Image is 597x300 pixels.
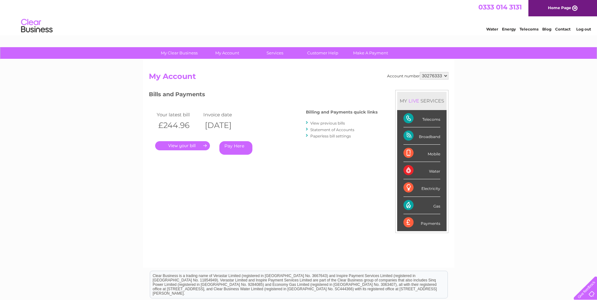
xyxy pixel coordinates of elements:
[310,134,351,138] a: Paperless bill settings
[202,110,249,119] td: Invoice date
[249,47,301,59] a: Services
[21,16,53,36] img: logo.png
[345,47,397,59] a: Make A Payment
[478,3,522,11] a: 0333 014 3131
[310,127,354,132] a: Statement of Accounts
[150,3,448,31] div: Clear Business is a trading name of Verastar Limited (registered in [GEOGRAPHIC_DATA] No. 3667643...
[387,72,448,80] div: Account number
[486,27,498,31] a: Water
[306,110,378,114] h4: Billing and Payments quick links
[397,92,447,110] div: MY SERVICES
[403,214,440,231] div: Payments
[542,27,551,31] a: Blog
[576,27,591,31] a: Log out
[201,47,253,59] a: My Account
[403,179,440,197] div: Electricity
[149,90,378,101] h3: Bills and Payments
[155,141,210,150] a: .
[403,127,440,145] div: Broadband
[555,27,571,31] a: Contact
[149,72,448,84] h2: My Account
[403,145,440,162] div: Mobile
[219,141,252,155] a: Pay Here
[403,197,440,214] div: Gas
[155,110,202,119] td: Your latest bill
[202,119,249,132] th: [DATE]
[155,119,202,132] th: £244.96
[520,27,538,31] a: Telecoms
[403,110,440,127] div: Telecoms
[502,27,516,31] a: Energy
[297,47,349,59] a: Customer Help
[403,162,440,179] div: Water
[153,47,205,59] a: My Clear Business
[407,98,420,104] div: LIVE
[310,121,345,125] a: View previous bills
